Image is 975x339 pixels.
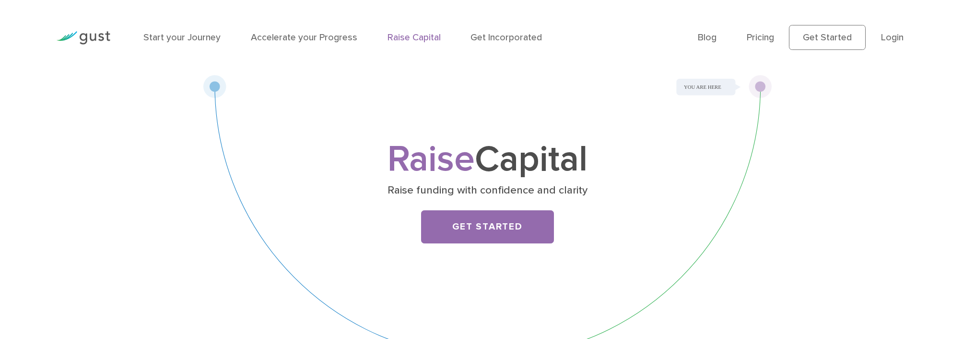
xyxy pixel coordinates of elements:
a: Accelerate your Progress [251,32,357,43]
a: Blog [698,32,717,43]
a: Pricing [747,32,774,43]
a: Get Started [789,25,866,50]
a: Get Incorporated [470,32,542,43]
a: Get Started [421,210,554,243]
a: Start your Journey [143,32,221,43]
p: Raise funding with confidence and clarity [286,183,688,197]
a: Raise Capital [388,32,441,43]
a: Login [881,32,904,43]
img: Gust Logo [57,31,110,44]
span: Raise [388,137,475,181]
h1: Capital [282,143,692,176]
